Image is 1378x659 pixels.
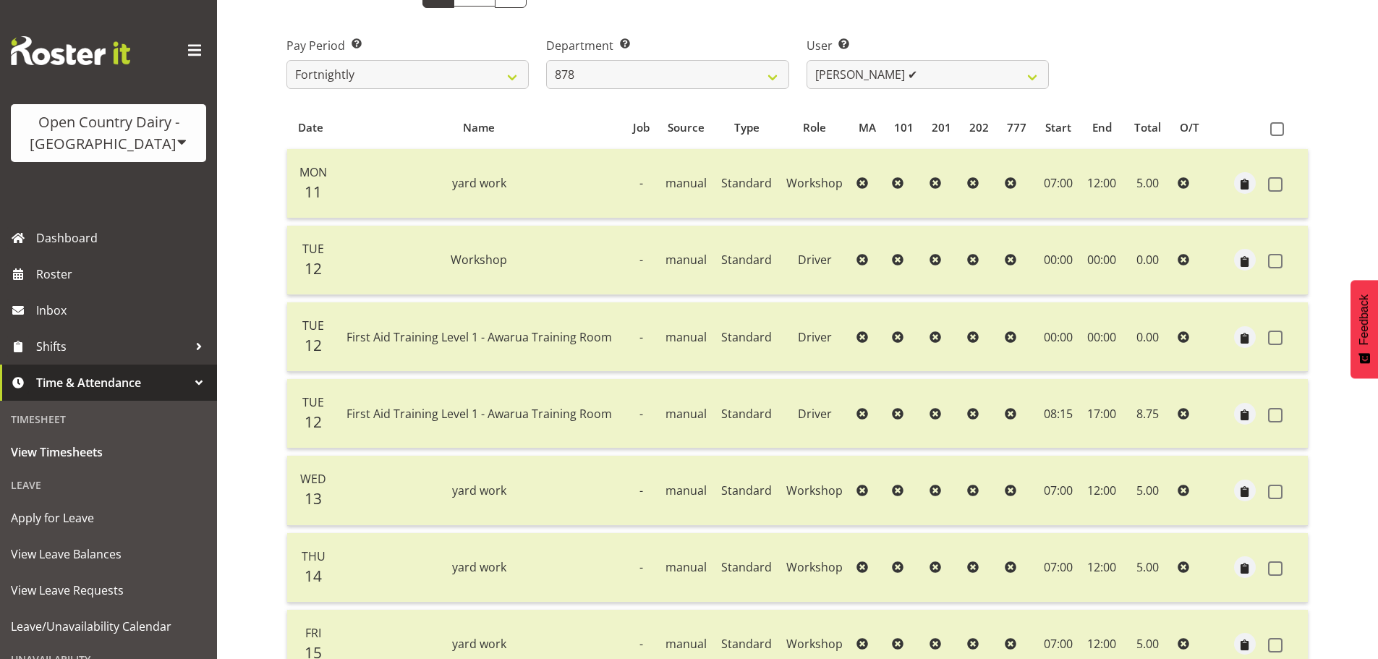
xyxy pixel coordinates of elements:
[1037,533,1081,603] td: 07:00
[452,482,506,498] span: yard work
[798,252,832,268] span: Driver
[714,302,779,372] td: Standard
[36,336,188,357] span: Shifts
[1092,119,1112,136] span: End
[305,258,322,279] span: 12
[1081,456,1123,525] td: 12:00
[451,252,507,268] span: Workshop
[1123,379,1172,448] td: 8.75
[714,379,779,448] td: Standard
[1037,379,1081,448] td: 08:15
[859,119,876,136] span: MA
[1037,302,1081,372] td: 00:00
[665,482,707,498] span: manual
[302,241,324,257] span: Tue
[1007,119,1026,136] span: 777
[969,119,989,136] span: 202
[4,404,213,434] div: Timesheet
[639,559,643,575] span: -
[1081,379,1123,448] td: 17:00
[803,119,826,136] span: Role
[298,119,323,136] span: Date
[305,566,322,586] span: 14
[463,119,495,136] span: Name
[452,636,506,652] span: yard work
[786,175,843,191] span: Workshop
[452,559,506,575] span: yard work
[932,119,951,136] span: 201
[302,318,324,333] span: Tue
[639,175,643,191] span: -
[11,543,206,565] span: View Leave Balances
[25,111,192,155] div: Open Country Dairy - [GEOGRAPHIC_DATA]
[36,263,210,285] span: Roster
[305,625,321,641] span: Fri
[639,406,643,422] span: -
[1037,456,1081,525] td: 07:00
[894,119,914,136] span: 101
[1123,226,1172,295] td: 0.00
[1081,302,1123,372] td: 00:00
[1123,149,1172,218] td: 5.00
[786,482,843,498] span: Workshop
[786,636,843,652] span: Workshop
[1123,533,1172,603] td: 5.00
[4,572,213,608] a: View Leave Requests
[786,559,843,575] span: Workshop
[1123,456,1172,525] td: 5.00
[665,559,707,575] span: manual
[639,252,643,268] span: -
[11,507,206,529] span: Apply for Leave
[36,299,210,321] span: Inbox
[4,608,213,645] a: Leave/Unavailability Calendar
[639,329,643,345] span: -
[1037,226,1081,295] td: 00:00
[668,119,705,136] span: Source
[665,175,707,191] span: manual
[714,149,779,218] td: Standard
[665,329,707,345] span: manual
[36,372,188,394] span: Time & Attendance
[11,441,206,463] span: View Timesheets
[734,119,760,136] span: Type
[1358,294,1371,345] span: Feedback
[1081,149,1123,218] td: 12:00
[1081,533,1123,603] td: 12:00
[305,488,322,509] span: 13
[302,394,324,410] span: Tue
[1123,302,1172,372] td: 0.00
[302,548,326,564] span: Thu
[546,37,788,54] label: Department
[714,226,779,295] td: Standard
[4,470,213,500] div: Leave
[1134,119,1161,136] span: Total
[4,434,213,470] a: View Timesheets
[305,335,322,355] span: 12
[665,406,707,422] span: manual
[639,482,643,498] span: -
[1180,119,1199,136] span: O/T
[714,456,779,525] td: Standard
[346,329,612,345] span: First Aid Training Level 1 - Awarua Training Room
[665,636,707,652] span: manual
[4,536,213,572] a: View Leave Balances
[1081,226,1123,295] td: 00:00
[11,36,130,65] img: Rosterit website logo
[286,37,529,54] label: Pay Period
[36,227,210,249] span: Dashboard
[305,412,322,432] span: 12
[1037,149,1081,218] td: 07:00
[452,175,506,191] span: yard work
[798,329,832,345] span: Driver
[11,616,206,637] span: Leave/Unavailability Calendar
[798,406,832,422] span: Driver
[1351,280,1378,378] button: Feedback - Show survey
[305,182,322,202] span: 11
[807,37,1049,54] label: User
[11,579,206,601] span: View Leave Requests
[639,636,643,652] span: -
[714,533,779,603] td: Standard
[346,406,612,422] span: First Aid Training Level 1 - Awarua Training Room
[300,471,326,487] span: Wed
[1045,119,1071,136] span: Start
